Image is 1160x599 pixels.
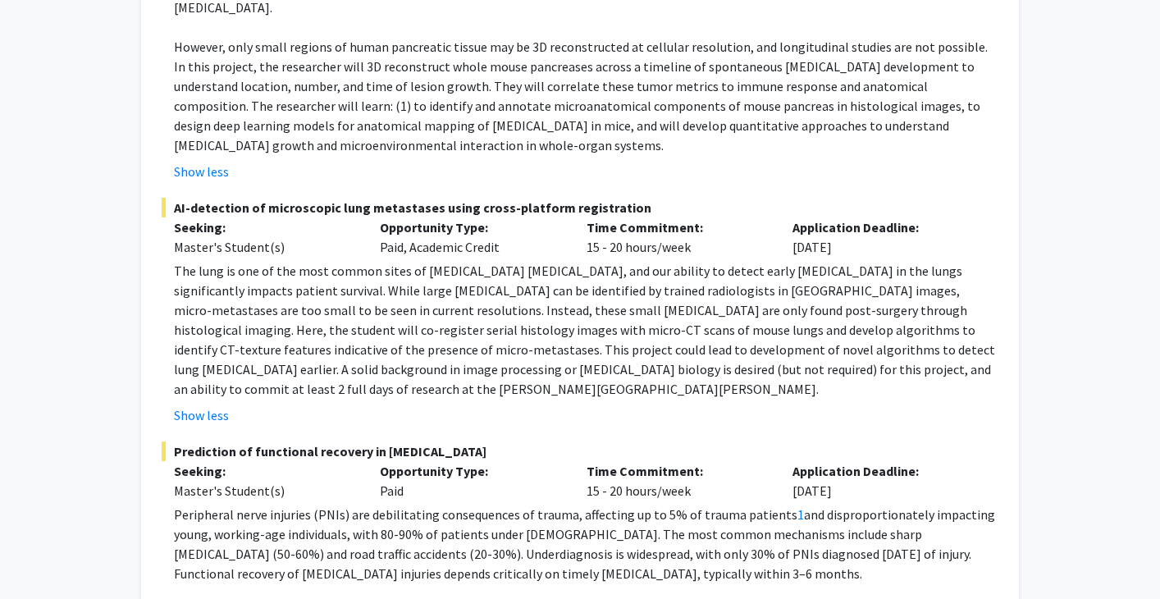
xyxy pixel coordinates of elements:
div: Master's Student(s) [174,237,355,257]
div: [DATE] [780,461,986,501]
div: 15 - 20 hours/week [574,461,780,501]
p: Application Deadline: [792,461,974,481]
button: Show less [174,405,229,425]
p: However, only small regions of human pancreatic tissue may be 3D reconstructed at cellular resolu... [174,37,998,155]
div: Paid [368,461,573,501]
span: AI-detection of microscopic lung metastases using cross-platform registration [162,198,998,217]
button: Show less [174,162,229,181]
div: Paid, Academic Credit [368,217,573,257]
iframe: Chat [12,525,70,587]
p: Opportunity Type: [380,217,561,237]
p: Seeking: [174,461,355,481]
p: Application Deadline: [792,217,974,237]
span: Peripheral nerve injuries (PNIs) are debilitating consequences of trauma, affecting up to 5% of t... [174,506,797,523]
a: 1 [797,506,804,523]
p: Time Commitment: [587,217,768,237]
span: and disproportionately impacting young, working-age individuals, with 80-90% of patients under [D... [174,506,995,582]
div: 15 - 20 hours/week [574,217,780,257]
div: [DATE] [780,217,986,257]
p: Seeking: [174,217,355,237]
p: Opportunity Type: [380,461,561,481]
div: Master's Student(s) [174,481,355,501]
p: The lung is one of the most common sites of [MEDICAL_DATA] [MEDICAL_DATA], and our ability to det... [174,261,998,399]
p: Time Commitment: [587,461,768,481]
span: Prediction of functional recovery in [MEDICAL_DATA] [162,441,998,461]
